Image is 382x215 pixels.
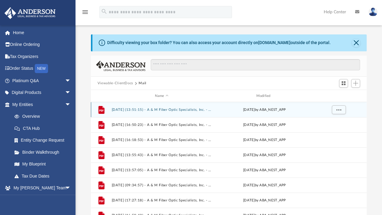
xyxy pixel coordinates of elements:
button: [DATE] (13:55:43) - A & M Fiber Optic Specialists, Inc. - Mail from MID-CONTINENT CASUALTY COMPAN... [111,153,212,157]
button: Viewable-ClientDocs [98,81,133,86]
div: [DATE] by ABA_NEST_APP [214,168,315,173]
a: Online Ordering [4,39,80,51]
a: Entity Change Request [8,134,80,146]
input: Search files and folders [151,59,360,71]
i: search [101,8,108,15]
a: Binder Walkthrough [8,146,80,158]
a: Tax Organizers [4,50,80,63]
a: My Entitiesarrow_drop_down [4,98,80,111]
a: Overview [8,111,80,123]
button: [DATE] (09:34:57) - A & M Fiber Optic Specialists, Inc. - Mail.pdf [111,183,212,187]
button: [DATE] (16:50:23) - A & M Fiber Optic Specialists, Inc. - Mail from MID-CONTINENT CASUALTY COMPAN... [111,123,212,127]
img: Anderson Advisors Platinum Portal [3,7,57,19]
div: [DATE] by ABA_NEST_APP [214,107,315,113]
div: [DATE] by ABA_NEST_APP [214,122,315,128]
a: Platinum Q&Aarrow_drop_down [4,75,80,87]
span: arrow_drop_down [65,182,77,194]
button: [DATE] (16:18:53) - A & M Fiber Optic Specialists, Inc. - Mail from Secretary of State of [US_STA... [111,138,212,142]
a: My [PERSON_NAME] Teamarrow_drop_down [4,182,77,194]
a: Digital Productsarrow_drop_down [4,87,80,99]
span: arrow_drop_down [65,75,77,87]
i: menu [82,8,89,16]
a: Tax Due Dates [8,170,80,182]
a: Home [4,27,80,39]
a: Order StatusNEW [4,63,80,75]
button: Switch to Grid View [339,79,348,88]
button: More options [332,105,345,114]
div: Modified [214,93,314,99]
div: id [317,93,359,99]
div: [DATE] by ABA_NEST_APP [214,137,315,143]
button: Mail [139,81,146,86]
div: [DATE] by ABA_NEST_APP [214,152,315,158]
div: Name [111,93,211,99]
button: [DATE] (13:57:05) - A & M Fiber Optic Specialists, Inc. - Mail from MID-CONTINENT CASUALTY COMPAN... [111,168,212,172]
a: My Blueprint [8,158,77,170]
span: arrow_drop_down [65,87,77,99]
img: User Pic [368,8,377,16]
a: CTA Hub [8,122,80,134]
div: [DATE] by ABA_NEST_APP [214,183,315,188]
div: id [94,93,109,99]
a: [DOMAIN_NAME] [258,40,291,45]
div: NEW [35,64,48,73]
button: Add [351,79,360,88]
button: [DATE] (17:27:18) - A & M Fiber Optic Specialists, Inc. - Mail from Secretary of State of [US_STA... [111,198,212,202]
span: arrow_drop_down [65,98,77,111]
div: [DATE] by ABA_NEST_APP [214,198,315,203]
a: menu [82,11,89,16]
div: Difficulty viewing your box folder? You can also access your account directly on outside of the p... [107,40,331,46]
button: Close [352,39,360,47]
button: [DATE] (13:51:15) - A & M Fiber Optic Specialists, Inc. - Mail from EFTPS Electronic Federal Tax ... [111,108,212,112]
a: My [PERSON_NAME] Team [8,194,74,213]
